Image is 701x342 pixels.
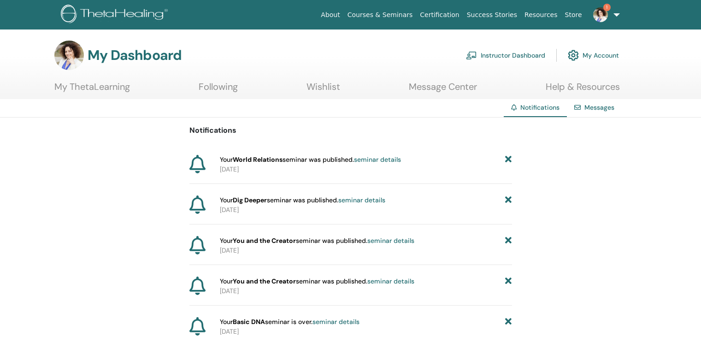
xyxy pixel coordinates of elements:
[354,155,401,164] a: seminar details
[593,7,608,22] img: default.jpg
[561,6,586,24] a: Store
[306,81,340,99] a: Wishlist
[54,41,84,70] img: default.jpg
[220,286,512,296] p: [DATE]
[233,155,283,164] strong: World Relations
[220,327,512,336] p: [DATE]
[220,165,512,174] p: [DATE]
[584,103,614,112] a: Messages
[367,236,414,245] a: seminar details
[416,6,463,24] a: Certification
[409,81,477,99] a: Message Center
[88,47,182,64] h3: My Dashboard
[220,236,414,246] span: Your seminar was published.
[233,236,296,245] strong: You and the Creator
[220,155,401,165] span: Your seminar was published.
[317,6,343,24] a: About
[199,81,238,99] a: Following
[520,103,560,112] span: Notifications
[220,205,512,215] p: [DATE]
[220,246,512,255] p: [DATE]
[189,125,512,136] p: Notifications
[463,6,521,24] a: Success Stories
[367,277,414,285] a: seminar details
[233,318,265,326] strong: Basic DNA
[233,196,267,204] strong: Dig Deeper
[220,277,414,286] span: Your seminar was published.
[568,47,579,63] img: cog.svg
[603,4,611,11] span: 1
[61,5,171,25] img: logo.png
[521,6,561,24] a: Resources
[546,81,620,99] a: Help & Resources
[220,317,359,327] span: Your seminar is over.
[220,195,385,205] span: Your seminar was published.
[466,51,477,59] img: chalkboard-teacher.svg
[568,45,619,65] a: My Account
[338,196,385,204] a: seminar details
[466,45,545,65] a: Instructor Dashboard
[344,6,417,24] a: Courses & Seminars
[312,318,359,326] a: seminar details
[233,277,296,285] strong: You and the Creator
[54,81,130,99] a: My ThetaLearning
